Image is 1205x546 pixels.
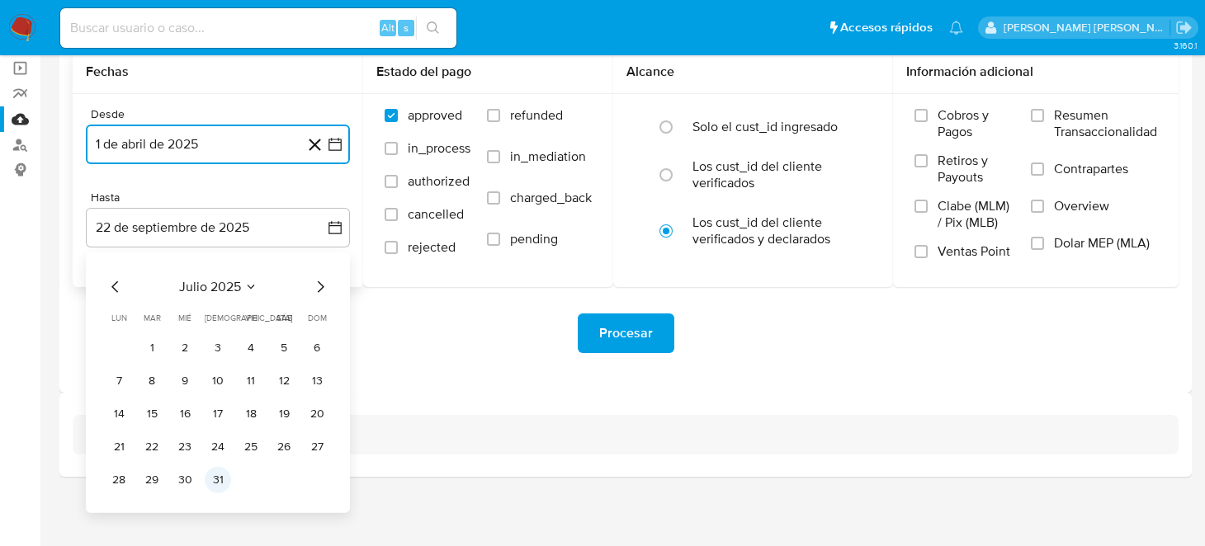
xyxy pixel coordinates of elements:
a: Salir [1175,19,1193,36]
span: s [404,20,409,35]
p: brenda.morenoreyes@mercadolibre.com.mx [1004,20,1170,35]
span: 3.160.1 [1174,39,1197,52]
button: search-icon [416,16,450,40]
input: Buscar usuario o caso... [60,17,456,39]
a: Notificaciones [949,21,963,35]
span: Alt [381,20,395,35]
span: Accesos rápidos [840,19,933,36]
